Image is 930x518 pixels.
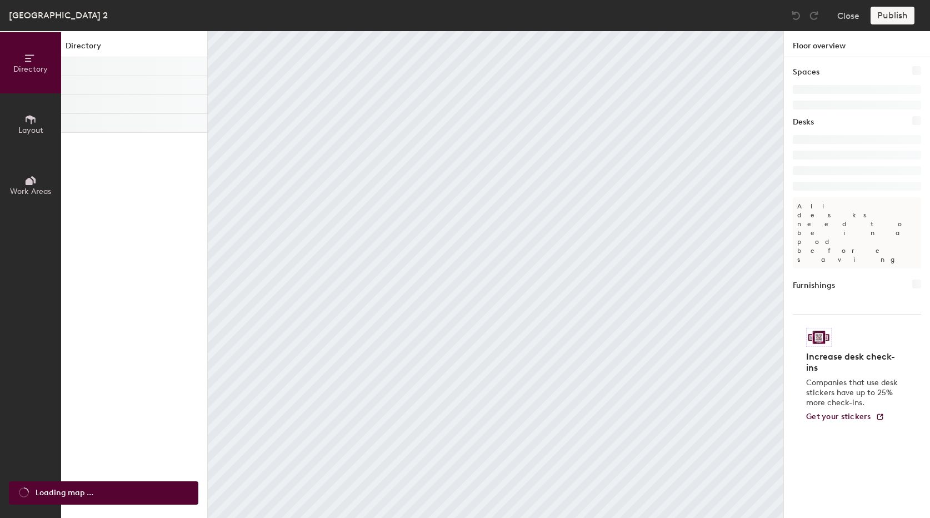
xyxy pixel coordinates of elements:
[806,351,901,373] h4: Increase desk check-ins
[793,116,814,128] h1: Desks
[793,197,921,268] p: All desks need to be in a pod before saving
[793,280,835,292] h1: Furnishings
[793,66,819,78] h1: Spaces
[9,8,108,22] div: [GEOGRAPHIC_DATA] 2
[13,64,48,74] span: Directory
[791,10,802,21] img: Undo
[806,412,871,421] span: Get your stickers
[61,40,207,57] h1: Directory
[806,412,884,422] a: Get your stickers
[18,126,43,135] span: Layout
[208,31,783,518] canvas: Map
[10,187,51,196] span: Work Areas
[784,31,930,57] h1: Floor overview
[806,328,832,347] img: Sticker logo
[806,378,901,408] p: Companies that use desk stickers have up to 25% more check-ins.
[808,10,819,21] img: Redo
[36,487,93,499] span: Loading map ...
[837,7,859,24] button: Close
